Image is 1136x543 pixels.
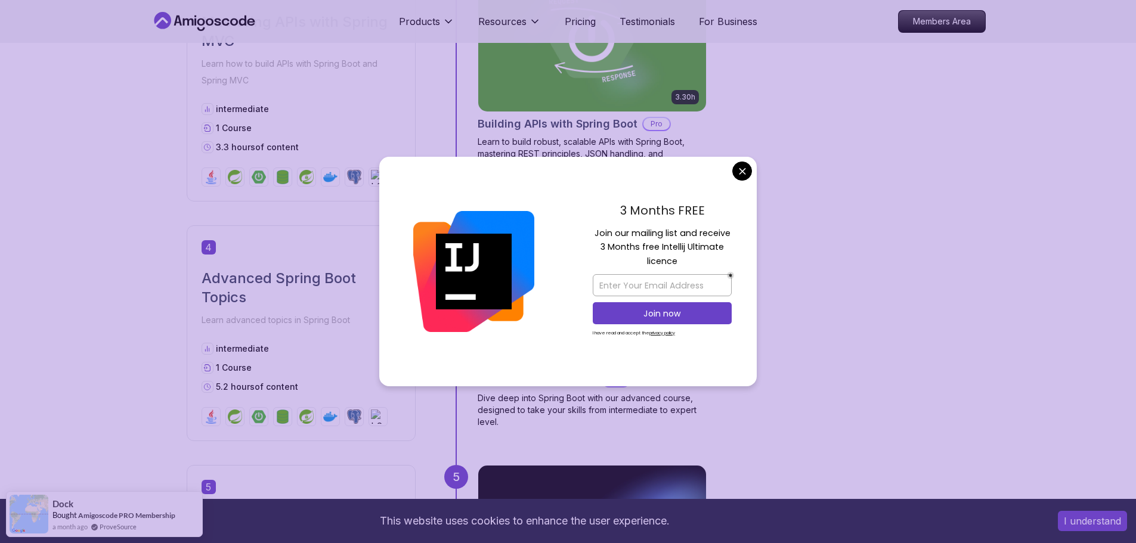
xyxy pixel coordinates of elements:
[216,123,252,133] span: 1 Course
[1058,511,1127,531] button: Accept cookies
[323,409,338,424] img: docker logo
[228,170,242,184] img: spring logo
[216,343,269,355] p: intermediate
[9,508,1040,534] div: This website uses cookies to enhance the user experience.
[371,170,385,184] img: h2 logo
[399,14,454,38] button: Products
[276,170,290,184] img: spring-data-jpa logo
[228,409,242,424] img: spring logo
[478,392,707,428] p: Dive deep into Spring Boot with our advanced course, designed to take your skills from intermedia...
[478,116,637,132] h2: Building APIs with Spring Boot
[276,409,290,424] img: spring-data-jpa logo
[252,170,266,184] img: spring-boot logo
[675,92,695,102] p: 3.30h
[620,14,675,29] a: Testimonials
[216,362,252,373] span: 1 Course
[444,465,468,489] div: 5
[202,240,216,255] span: 4
[299,170,314,184] img: spring-security logo
[202,312,401,328] p: Learn advanced topics in Spring Boot
[347,409,361,424] img: postgres logo
[216,103,269,115] p: intermediate
[204,409,218,424] img: java logo
[52,522,88,532] span: a month ago
[202,269,401,307] h2: Advanced Spring Boot Topics
[52,510,77,520] span: Bought
[347,170,361,184] img: postgres logo
[252,409,266,424] img: spring-boot logo
[202,55,401,89] p: Learn how to build APIs with Spring Boot and Spring MVC
[216,381,298,393] p: 5.2 hours of content
[10,495,48,533] img: provesource social proof notification image
[643,118,670,130] p: Pro
[565,14,596,29] a: Pricing
[478,14,527,29] p: Resources
[478,136,707,172] p: Learn to build robust, scalable APIs with Spring Boot, mastering REST principles, JSON handling, ...
[52,499,73,509] span: Dock
[899,11,985,32] p: Members Area
[699,14,757,29] a: For Business
[323,170,338,184] img: docker logo
[478,14,541,38] button: Resources
[216,141,299,153] p: 3.3 hours of content
[371,409,385,424] img: h2 logo
[299,409,314,424] img: spring-security logo
[100,522,137,532] a: ProveSource
[78,511,175,520] a: Amigoscode PRO Membership
[898,10,986,33] a: Members Area
[204,170,218,184] img: java logo
[202,480,216,494] span: 5
[399,14,440,29] p: Products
